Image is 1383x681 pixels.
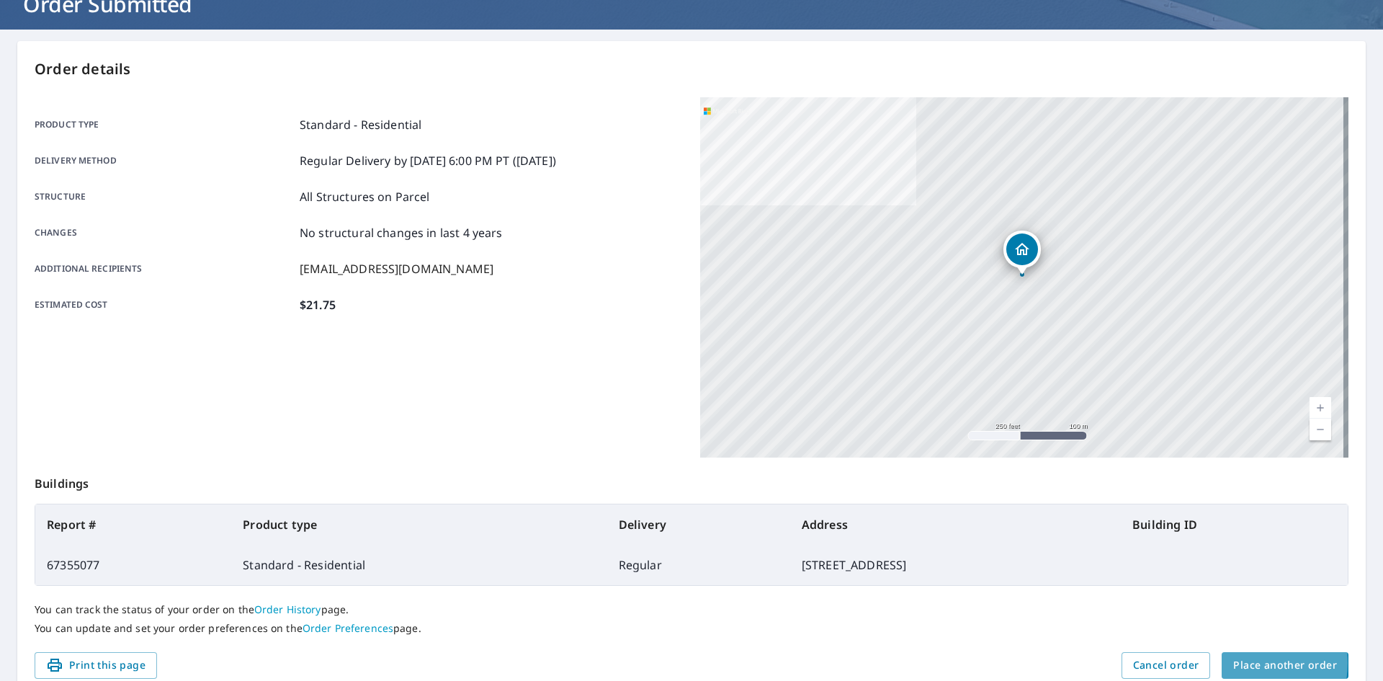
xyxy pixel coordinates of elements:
button: Print this page [35,652,157,679]
p: $21.75 [300,296,336,313]
td: [STREET_ADDRESS] [790,545,1121,585]
span: Place another order [1233,656,1337,675]
a: Current Level 17, Zoom Out [1310,419,1331,440]
p: Estimated cost [35,296,294,313]
p: You can update and set your order preferences on the page. [35,622,1348,635]
th: Product type [231,504,607,545]
a: Order History [254,602,321,616]
th: Delivery [607,504,790,545]
th: Building ID [1121,504,1348,545]
button: Cancel order [1122,652,1211,679]
p: No structural changes in last 4 years [300,224,503,241]
p: Additional recipients [35,260,294,277]
div: Dropped pin, building 1, Residential property, 9420 SW 6th Ln Miami, FL 33174 [1003,231,1041,275]
a: Order Preferences [303,621,393,635]
span: Print this page [46,656,146,675]
td: Standard - Residential [231,545,607,585]
span: Cancel order [1133,656,1199,675]
p: Changes [35,224,294,241]
p: Structure [35,188,294,205]
th: Report # [35,504,231,545]
td: Regular [607,545,790,585]
p: Standard - Residential [300,116,421,133]
p: Buildings [35,458,1348,504]
td: 67355077 [35,545,231,585]
th: Address [790,504,1121,545]
p: Product type [35,116,294,133]
p: Order details [35,58,1348,80]
p: [EMAIL_ADDRESS][DOMAIN_NAME] [300,260,493,277]
p: Regular Delivery by [DATE] 6:00 PM PT ([DATE]) [300,152,556,169]
p: You can track the status of your order on the page. [35,603,1348,616]
button: Place another order [1222,652,1348,679]
p: Delivery method [35,152,294,169]
a: Current Level 17, Zoom In [1310,397,1331,419]
p: All Structures on Parcel [300,188,430,205]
